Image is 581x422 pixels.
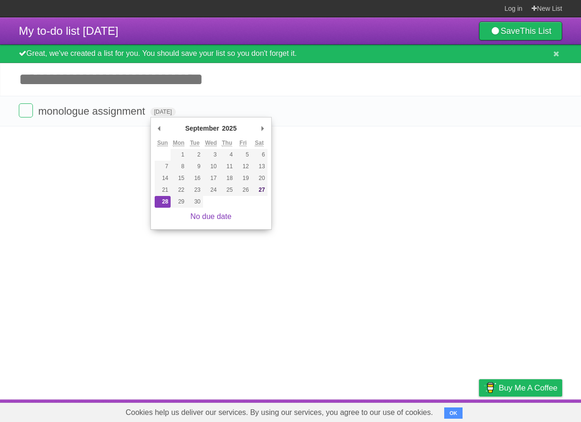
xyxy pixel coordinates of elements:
b: This List [520,26,551,36]
img: Buy me a coffee [484,380,496,396]
button: 2 [187,149,203,161]
button: 19 [235,172,251,184]
div: 2025 [220,121,238,135]
label: Done [19,103,33,117]
a: Buy me a coffee [479,379,562,397]
button: 22 [171,184,187,196]
a: Developers [385,402,423,420]
button: 18 [219,172,235,184]
button: 8 [171,161,187,172]
button: 5 [235,149,251,161]
button: 7 [155,161,171,172]
a: Terms [435,402,455,420]
button: 6 [251,149,267,161]
button: 23 [187,184,203,196]
button: Previous Month [155,121,164,135]
button: 1 [171,149,187,161]
button: 27 [251,184,267,196]
button: 4 [219,149,235,161]
a: Suggest a feature [503,402,562,420]
span: My to-do list [DATE] [19,24,118,37]
button: 12 [235,161,251,172]
abbr: Saturday [255,140,264,147]
button: 20 [251,172,267,184]
abbr: Thursday [222,140,232,147]
abbr: Tuesday [190,140,199,147]
abbr: Friday [240,140,247,147]
button: 16 [187,172,203,184]
button: Next Month [258,121,267,135]
button: 26 [235,184,251,196]
a: SaveThis List [479,22,562,40]
a: No due date [190,212,231,220]
button: 15 [171,172,187,184]
button: 11 [219,161,235,172]
abbr: Wednesday [205,140,217,147]
button: 9 [187,161,203,172]
abbr: Monday [173,140,185,147]
div: September [184,121,220,135]
a: About [354,402,374,420]
button: 28 [155,196,171,208]
button: 25 [219,184,235,196]
button: 14 [155,172,171,184]
span: Cookies help us deliver our services. By using our services, you agree to our use of cookies. [116,403,442,422]
abbr: Sunday [157,140,168,147]
span: Buy me a coffee [499,380,557,396]
button: 3 [203,149,219,161]
span: [DATE] [150,108,176,116]
button: 29 [171,196,187,208]
span: monologue assignment [38,105,147,117]
button: 21 [155,184,171,196]
a: Privacy [467,402,491,420]
button: 30 [187,196,203,208]
button: 10 [203,161,219,172]
button: 13 [251,161,267,172]
button: 24 [203,184,219,196]
button: 17 [203,172,219,184]
button: OK [444,407,463,419]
